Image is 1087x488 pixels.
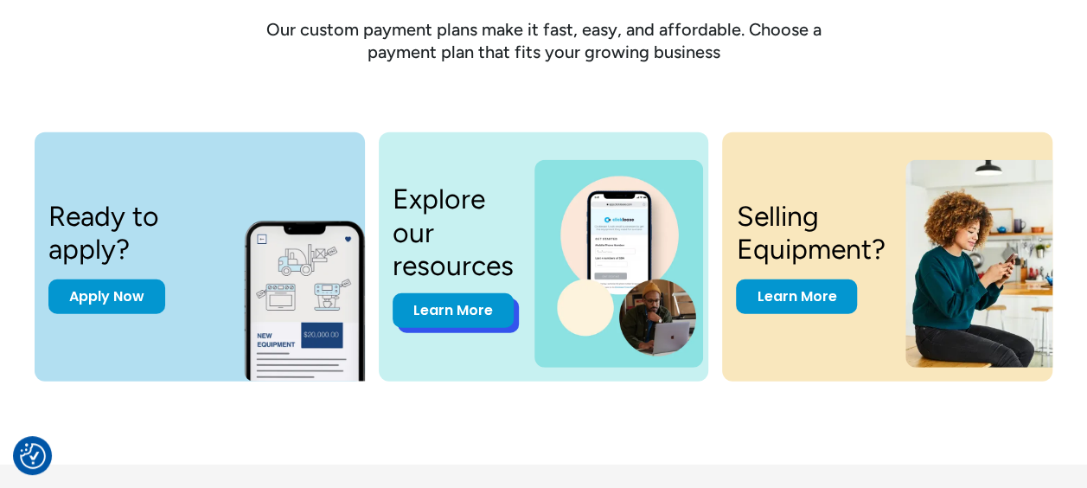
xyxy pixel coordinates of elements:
[393,293,514,328] a: Learn More
[736,200,885,266] h3: Selling Equipment?
[48,200,230,266] h3: Ready to apply?
[393,183,514,282] h3: Explore our resources
[534,160,703,368] img: a photo of a man on a laptop and a cell phone
[905,160,1073,368] img: a woman sitting on a stool looking at her cell phone
[20,443,46,469] img: Revisit consent button
[20,443,46,469] button: Consent Preferences
[241,18,847,63] div: Our custom payment plans make it fast, easy, and affordable. Choose a payment plan that fits your...
[244,202,396,382] img: New equipment quote on the screen of a smart phone
[48,279,165,314] a: Apply Now
[736,279,857,314] a: Learn More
